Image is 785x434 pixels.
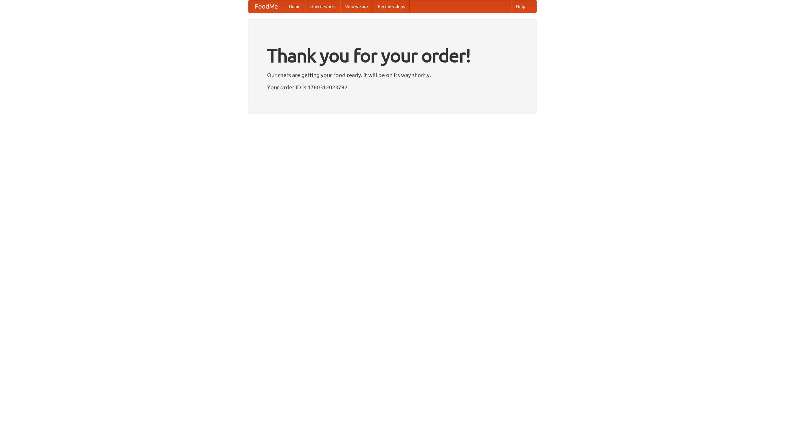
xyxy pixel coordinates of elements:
h1: Thank you for your order! [267,41,518,70]
a: Who we are [340,0,373,13]
a: How it works [305,0,340,13]
a: Recipe videos [373,0,410,13]
a: Help [511,0,530,13]
p: Our chefs are getting your food ready. It will be on its way shortly. [267,70,518,79]
a: Home [284,0,305,13]
p: Your order ID is 1760312023792. [267,83,518,92]
a: FoodMe [249,0,284,13]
